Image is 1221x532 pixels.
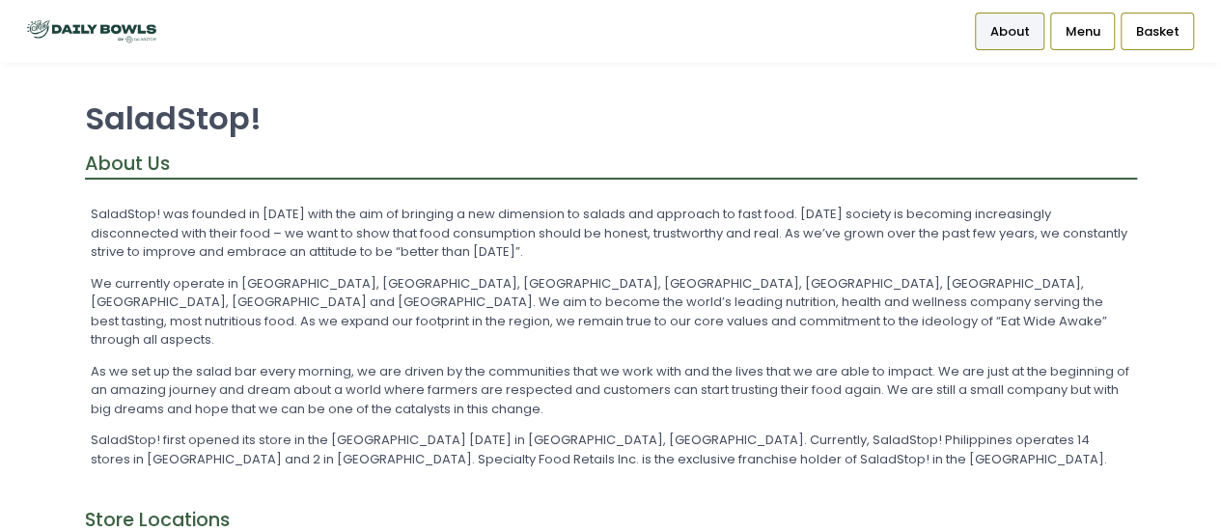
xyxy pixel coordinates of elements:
p: As we set up the salad bar every morning, we are driven by the communities that we work with and ... [91,362,1130,419]
img: logo [24,14,159,48]
div: About Us [85,150,1137,180]
span: Basket [1135,22,1179,42]
p: SaladStop! first opened its store in the [GEOGRAPHIC_DATA] [DATE] in [GEOGRAPHIC_DATA], [GEOGRAPH... [91,431,1130,468]
p: SaladStop! [85,99,1137,137]
span: Menu [1065,22,1099,42]
span: About [989,22,1029,42]
p: We currently operate in [GEOGRAPHIC_DATA], [GEOGRAPHIC_DATA], [GEOGRAPHIC_DATA], [GEOGRAPHIC_DATA... [91,274,1130,350]
a: Menu [1050,13,1115,49]
p: SaladStop! was founded in [DATE] with the aim of bringing a new dimension to salads and approach ... [91,205,1130,262]
a: About [975,13,1044,49]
